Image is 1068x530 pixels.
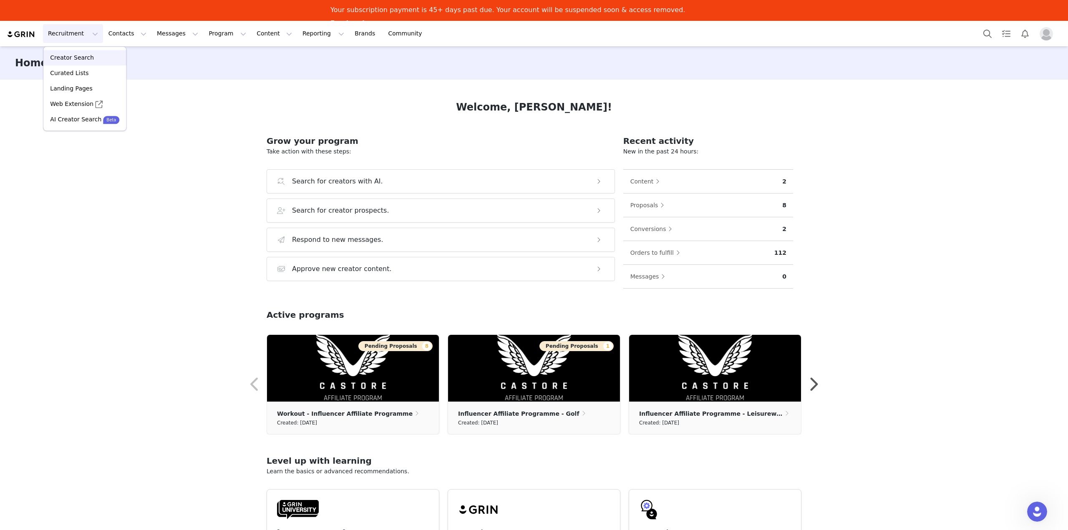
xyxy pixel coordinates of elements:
p: 8 [782,201,786,210]
img: placeholder-profile.jpg [1040,27,1053,40]
button: Content [252,24,297,43]
p: Influencer Affiliate Programme - Golf [458,409,579,418]
button: Recruitment [43,24,103,43]
small: Created: [DATE] [458,418,498,427]
p: Learn the basics or advanced recommendations. [267,467,801,476]
button: Orders to fulfill [630,246,684,259]
img: grin-logo-black.svg [458,500,500,520]
h3: Search for creators with AI. [292,176,383,186]
button: Messages [630,270,670,283]
a: Community [383,24,431,43]
button: Reporting [297,24,349,43]
a: Pay Invoices [330,19,377,28]
button: Proposals [630,198,669,212]
button: Contacts [103,24,151,43]
h1: Welcome, [PERSON_NAME]! [456,100,612,115]
p: Web Extension [50,100,93,108]
button: Search for creators with AI. [267,169,615,193]
a: Brands [350,24,383,43]
img: GRIN-help-icon.svg [639,500,659,520]
button: Search [978,24,997,43]
div: Your subscription payment is 45+ days past due. Your account will be suspended soon & access remo... [330,6,685,14]
button: Content [630,175,664,188]
img: eb8a6948-b008-45f8-be2d-d21425b64d52.png [448,335,620,402]
h2: Recent activity [623,135,793,147]
button: Search for creator prospects. [267,198,615,223]
p: 2 [782,225,786,234]
a: Tasks [997,24,1015,43]
p: Curated Lists [50,69,88,78]
h3: Approve new creator content. [292,264,392,274]
img: eb8a6948-b008-45f8-be2d-d21425b64d52.png [629,335,801,402]
small: Created: [DATE] [277,418,317,427]
p: Influencer Affiliate Programme - Leisurewear [639,409,783,418]
h2: Level up with learning [267,455,801,467]
button: Approve new creator content. [267,257,615,281]
img: eb8a6948-b008-45f8-be2d-d21425b64d52.png [267,335,439,402]
button: Conversions [630,222,677,236]
p: 0 [782,272,786,281]
h3: Home [15,55,48,70]
button: Messages [152,24,203,43]
p: 112 [774,249,786,257]
button: Notifications [1016,24,1034,43]
p: Beta [106,117,116,123]
p: Creator Search [50,53,94,62]
h3: Respond to new messages. [292,235,383,245]
iframe: Intercom live chat [1027,502,1047,522]
p: AI Creator Search [50,115,101,124]
h2: Grow your program [267,135,615,147]
button: Respond to new messages. [267,228,615,252]
p: Workout - Influencer Affiliate Programme [277,409,413,418]
button: Profile [1035,27,1061,40]
p: 2 [782,177,786,186]
button: Pending Proposals8 [358,341,433,351]
p: Landing Pages [50,84,92,93]
p: Take action with these steps: [267,147,615,156]
h3: Search for creator prospects. [292,206,389,216]
button: Program [204,24,251,43]
img: GRIN-University-Logo-Black.svg [277,500,319,520]
small: Created: [DATE] [639,418,679,427]
p: New in the past 24 hours: [623,147,793,156]
h2: Active programs [267,309,344,321]
button: Pending Proposals1 [539,341,614,351]
img: grin logo [7,30,36,38]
